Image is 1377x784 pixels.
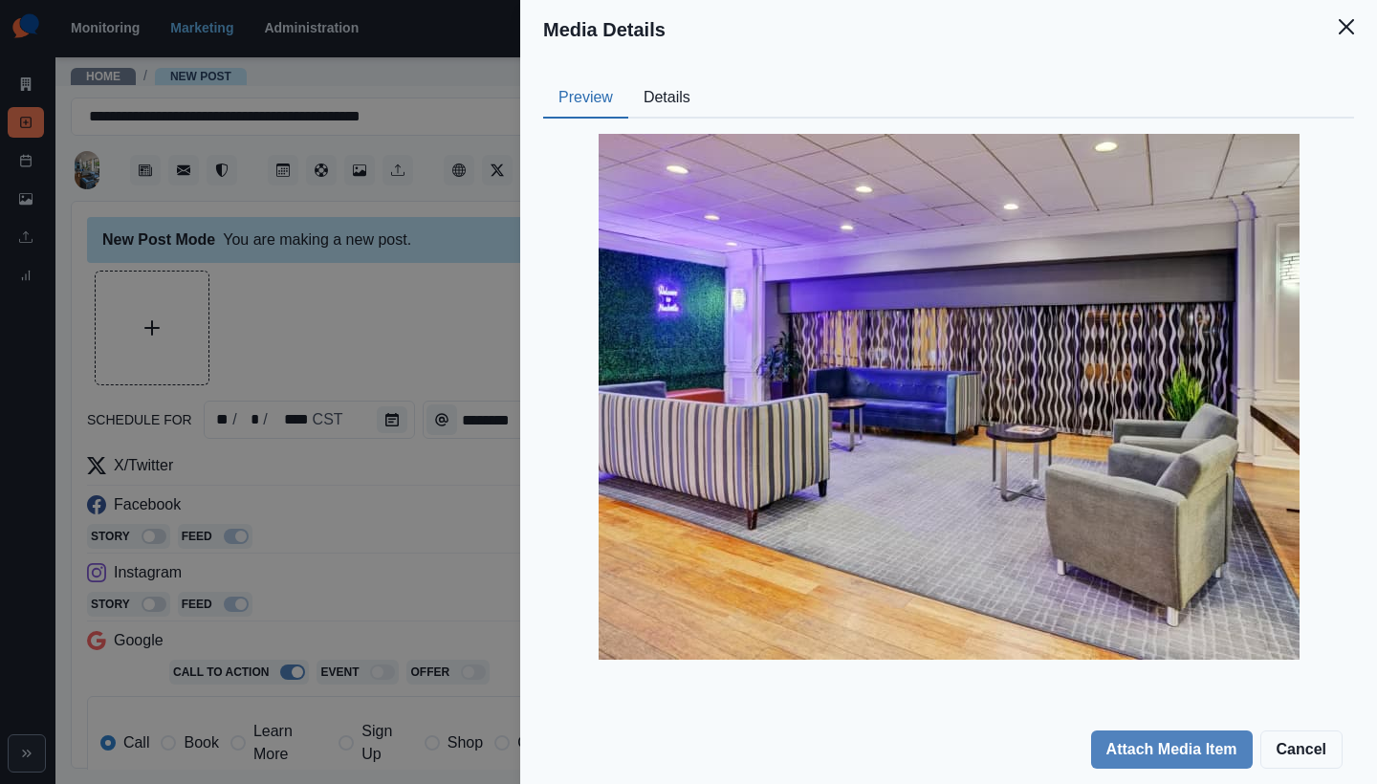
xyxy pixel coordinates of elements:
[543,78,628,119] button: Preview
[599,134,1300,660] img: grsoj1lqnxq6xtunrus8
[1260,730,1343,769] button: Cancel
[1327,8,1366,46] button: Close
[1091,730,1253,769] button: Attach Media Item
[628,78,706,119] button: Details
